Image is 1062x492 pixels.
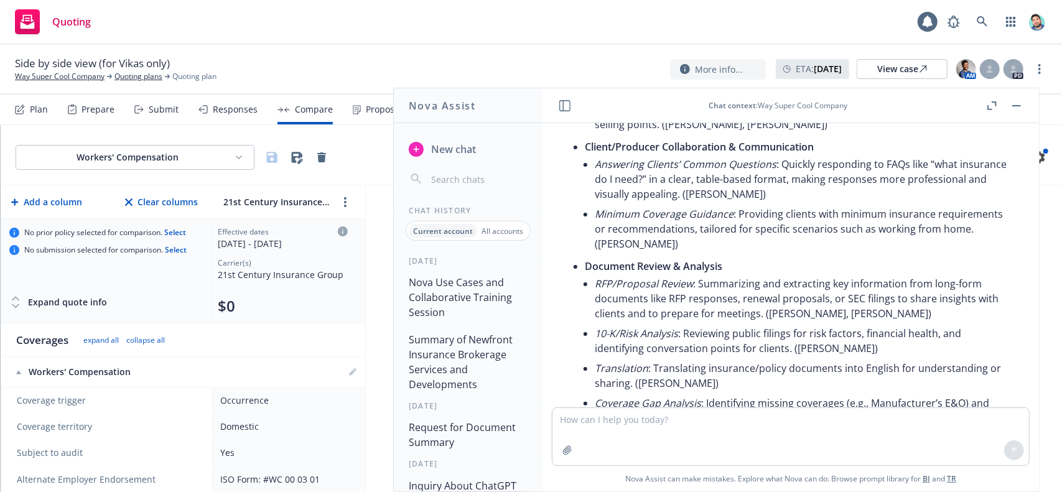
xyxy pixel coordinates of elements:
p: All accounts [482,226,523,236]
span: Quoting plan [172,71,217,82]
span: New chat [429,142,476,157]
div: ISO Form: #WC 00 03 01 [220,473,353,486]
div: Workers' Compensation [26,151,229,164]
div: Carrier(s) [218,258,348,268]
div: Propose [366,104,399,114]
em: RFP/Proposal Review [595,277,693,290]
li: : Translating insurance/policy documents into English for understanding or sharing. ([PERSON_NAME]) [595,358,1007,393]
button: Request for Document Summary [404,416,533,453]
li: : Providing clients with minimum insurance requirements or recommendations, tailored for specific... [595,204,1007,254]
span: Alternate Employer Endorsement [17,473,156,486]
a: Report a Bug [941,9,966,34]
span: Side by side view (for Vikas only) [15,56,170,71]
span: Coverage territory [17,420,200,433]
span: Nova Assist can make mistakes. Explore what Nova can do: Browse prompt library for and [547,466,1034,491]
img: photo [956,59,976,79]
a: more [1032,62,1047,77]
span: More info... [695,63,743,76]
button: More info... [670,59,766,80]
div: Submit [149,104,179,114]
em: Translation [595,361,648,375]
a: Switch app [999,9,1023,34]
h1: Nova Assist [409,98,476,113]
div: Occurrence [220,394,353,407]
li: : Summarizing and extracting key information from long-form documents like RFP responses, renewal... [595,274,1007,323]
div: [DATE] [394,458,543,469]
span: Client/Producer Collaboration & Communication [585,140,814,154]
div: Effective dates [218,226,348,237]
div: Click to edit column carrier quote details [218,226,348,250]
a: more [338,195,353,210]
strong: [DATE] [814,63,842,75]
a: TR [947,473,956,484]
p: Current account [413,226,473,236]
button: Add a column [9,190,85,215]
button: Clear columns [123,190,200,215]
em: Answering Clients’ Common Questions [595,157,776,171]
span: No submission selected for comparison. [24,245,187,255]
div: Coverages [16,333,68,348]
em: Minimum Coverage Guidance [595,207,734,221]
span: Document Review & Analysis [585,259,722,273]
button: expand all [83,335,119,345]
a: View case [857,59,948,79]
li: : Identifying missing coverages (e.g., Manufacturer’s E&O) and helping explain/extract recommenda... [595,393,1007,443]
div: Total premium (click to edit billing info) [218,296,348,316]
div: Domestic [220,420,353,433]
a: Quoting [10,4,96,39]
div: [DATE] [394,256,543,266]
span: Subject to audit [17,447,200,459]
em: Coverage Gap Analysis [595,396,701,410]
img: photo [1027,12,1047,32]
div: Workers' Compensation [16,366,200,378]
span: Coverage trigger [17,394,200,407]
button: Nova Use Cases and Collaborative Training Session [404,271,533,323]
div: Prepare [82,104,114,114]
div: [DATE] - [DATE] [218,237,348,250]
span: Chat context [709,100,757,111]
em: 10-K/Risk Analysis [595,327,678,340]
div: 21st Century Insurance Group [218,268,348,281]
div: : Way Super Cool Company [572,100,984,111]
li: : Quickly responding to FAQs like “what insurance do I need?” in a clear, table-based format, mak... [595,154,1007,204]
button: collapse all [126,335,165,345]
input: 21st Century Insurance Group [220,193,333,211]
span: Quoting [52,17,91,27]
input: Search chats [429,170,528,188]
button: Workers' Compensation [16,145,254,170]
a: Search [970,9,995,34]
div: [DATE] [394,401,543,411]
div: Yes [220,446,353,459]
button: Expand quote info [9,290,107,315]
a: Way Super Cool Company [15,71,105,82]
button: $0 [218,296,235,316]
div: Plan [30,104,48,114]
div: Chat History [394,205,543,216]
button: New chat [404,138,533,160]
li: : Reviewing public filings for risk factors, financial health, and identifying conversation point... [595,323,1007,358]
div: Responses [213,104,258,114]
div: Compare [295,104,333,114]
div: View case [877,60,927,78]
a: Quoting plans [114,71,162,82]
button: Summary of Newfront Insurance Brokerage Services and Developments [404,328,533,396]
a: BI [923,473,930,484]
a: editPencil [345,364,360,379]
span: ETA : [796,62,842,75]
span: No prior policy selected for comparison. [24,228,186,238]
